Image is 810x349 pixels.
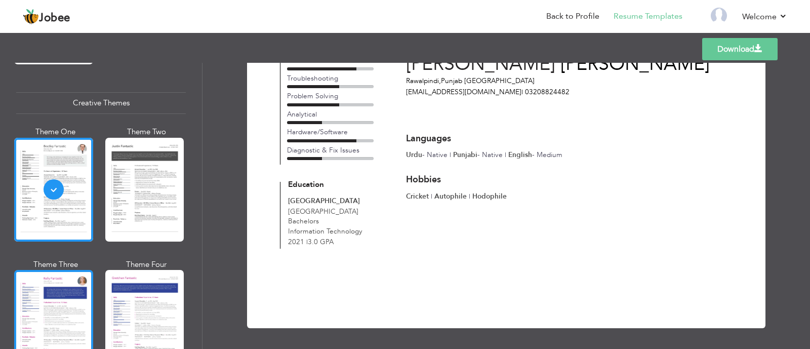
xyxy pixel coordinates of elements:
[406,150,448,160] span: - Native
[503,150,562,160] span: - Medium
[306,237,308,247] span: |
[306,237,334,247] span: 3.0 GPA
[702,38,778,60] a: Download
[472,191,507,201] span: Hodophile
[406,150,422,160] span: Urdu
[508,150,532,160] span: English
[288,216,319,226] span: Bachelors
[450,150,451,160] span: |
[469,191,470,201] span: |
[406,76,726,86] p: Rawalpindi Punjab [GEOGRAPHIC_DATA]
[406,191,429,201] span: Cricket
[453,150,477,160] span: Punjabi
[434,191,467,201] span: Autophile
[406,87,523,97] span: [EMAIL_ADDRESS][DOMAIN_NAME]
[23,9,70,25] a: Jobee
[16,127,95,137] div: Theme One
[287,109,374,119] div: Analytical
[614,11,682,22] a: Resume Templates
[287,127,374,137] div: Hardware/Software
[546,11,599,22] a: Back to Profile
[107,127,186,137] div: Theme Two
[448,150,503,160] span: - Native
[406,175,726,185] h3: Hobbies
[287,145,374,155] div: Diagnostic & Fix Issues
[287,73,374,83] div: Troubleshooting
[23,9,39,25] img: jobee.io
[406,134,726,144] h3: Languages
[521,87,523,97] span: |
[288,181,374,189] h4: Education
[288,196,374,206] div: [GEOGRAPHIC_DATA]
[742,11,787,23] a: Welcome
[560,51,710,77] span: [PERSON_NAME]
[439,76,441,86] span: ,
[39,13,70,24] span: Jobee
[505,150,506,160] span: |
[16,259,95,270] div: Theme Three
[525,87,570,97] span: 03208824482
[431,191,432,201] span: |
[288,226,362,236] span: Information Technology
[107,259,186,270] div: Theme Four
[711,8,727,24] img: Profile Img
[288,207,358,216] span: [GEOGRAPHIC_DATA]
[287,91,374,101] div: Problem Solving
[16,92,186,114] div: Creative Themes
[288,237,304,247] span: 2021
